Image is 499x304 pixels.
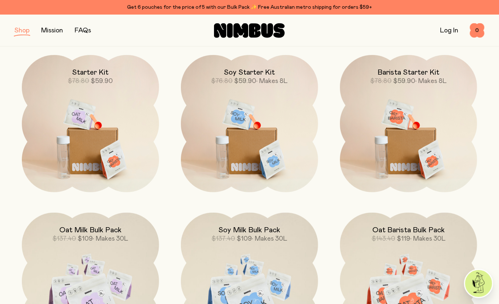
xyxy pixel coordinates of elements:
h2: Soy Starter Kit [224,68,275,77]
span: • Makes 30L [410,236,445,242]
a: FAQs [75,27,91,34]
h2: Oat Milk Bulk Pack [59,226,122,234]
h2: Starter Kit [72,68,109,77]
img: agent [465,270,492,297]
div: Get 6 pouches for the price of 5 with our Bulk Pack ✨ Free Australian metro shipping for orders $59+ [15,3,484,12]
span: $119 [397,236,410,242]
span: $137.40 [212,236,235,242]
a: Log In [440,27,458,34]
span: • Makes 30L [252,236,288,242]
span: $78.80 [371,78,392,84]
span: $76.80 [211,78,233,84]
span: $59.90 [234,78,257,84]
span: • Makes 30L [93,236,128,242]
a: Mission [41,27,63,34]
span: $137.40 [53,236,76,242]
span: $59.90 [91,78,113,84]
span: $109 [78,236,93,242]
h2: Barista Starter Kit [378,68,440,77]
span: $109 [237,236,252,242]
span: $143.40 [372,236,395,242]
a: Barista Starter Kit$78.80$59.90• Makes 8L [340,55,477,192]
h2: Soy Milk Bulk Pack [219,226,281,234]
span: • Makes 8L [416,78,447,84]
a: Soy Starter Kit$76.80$59.90• Makes 8L [181,55,318,192]
button: 0 [470,23,484,38]
a: Starter Kit$78.80$59.90 [22,55,159,192]
span: $78.80 [68,78,90,84]
h2: Oat Barista Bulk Pack [372,226,445,234]
span: $59.90 [393,78,416,84]
span: • Makes 8L [257,78,288,84]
